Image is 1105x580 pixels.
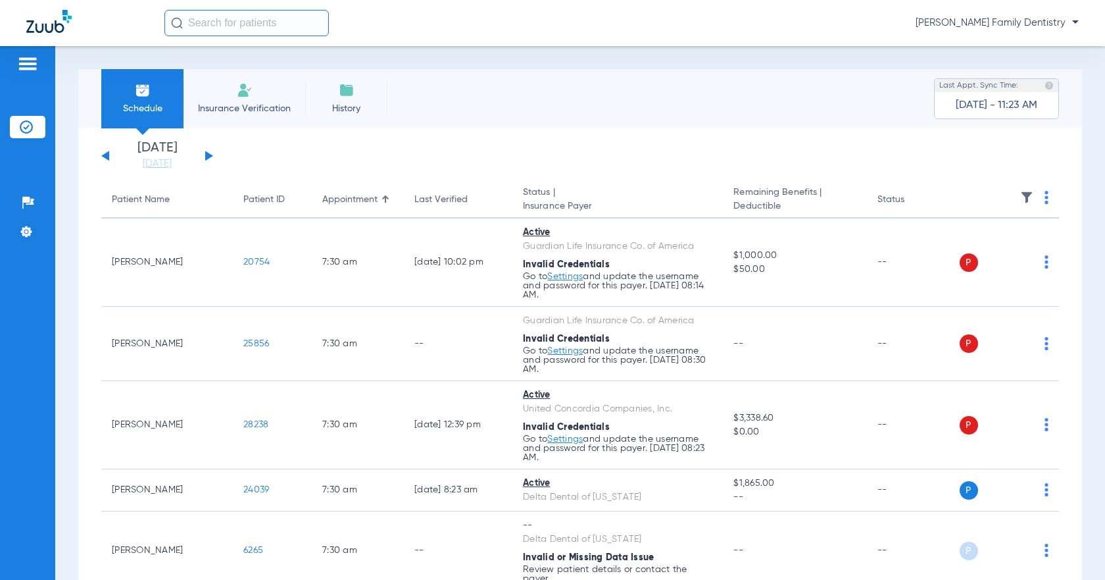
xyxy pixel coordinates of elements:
[1015,418,1028,431] img: x.svg
[733,490,856,504] span: --
[733,199,856,213] span: Deductible
[243,339,269,348] span: 25856
[322,193,378,207] div: Appointment
[523,553,654,562] span: Invalid or Missing Data Issue
[1044,337,1048,350] img: group-dot-blue.svg
[960,542,978,560] span: P
[1044,81,1054,90] img: last sync help info
[339,82,355,98] img: History
[960,253,978,272] span: P
[322,193,393,207] div: Appointment
[1044,483,1048,496] img: group-dot-blue.svg
[867,182,956,219] th: Status
[414,193,468,207] div: Last Verified
[111,102,174,115] span: Schedule
[523,226,712,240] div: Active
[118,157,197,171] a: [DATE]
[733,339,743,348] span: --
[523,477,712,490] div: Active
[523,490,712,504] div: Delta Dental of [US_STATE]
[414,193,502,207] div: Last Verified
[171,17,183,29] img: Search Icon
[404,381,512,469] td: [DATE] 12:39 PM
[523,334,610,344] span: Invalid Credentials
[118,142,197,171] li: [DATE]
[112,193,222,207] div: Patient Name
[547,272,583,281] a: Settings
[960,481,978,500] span: P
[243,193,301,207] div: Patient ID
[1020,191,1033,204] img: filter.svg
[193,102,295,115] span: Insurance Verification
[547,435,583,444] a: Settings
[960,334,978,353] span: P
[523,260,610,269] span: Invalid Credentials
[1015,483,1028,496] img: x.svg
[1015,337,1028,350] img: x.svg
[523,272,712,300] p: Go to and update the username and password for this payer. [DATE] 08:14 AM.
[512,182,723,219] th: Status |
[523,388,712,402] div: Active
[523,346,712,374] p: Go to and update the username and password for this payer. [DATE] 08:30 AM.
[733,263,856,277] span: $50.00
[733,477,856,490] span: $1,865.00
[1044,191,1048,204] img: group-dot-blue.svg
[1015,544,1028,557] img: x.svg
[733,425,856,439] span: $0.00
[523,519,712,533] div: --
[26,10,72,33] img: Zuub Logo
[243,485,269,494] span: 24039
[867,469,956,512] td: --
[523,423,610,432] span: Invalid Credentials
[939,79,1018,92] span: Last Appt. Sync Time:
[404,307,512,381] td: --
[243,420,268,429] span: 28238
[733,411,856,425] span: $3,338.60
[723,182,866,219] th: Remaining Benefits |
[101,469,233,512] td: [PERSON_NAME]
[164,10,329,36] input: Search for patients
[237,82,253,98] img: Manual Insurance Verification
[1039,517,1105,580] iframe: Chat Widget
[404,469,512,512] td: [DATE] 8:23 AM
[17,56,38,72] img: hamburger-icon
[1044,418,1048,431] img: group-dot-blue.svg
[1044,255,1048,269] img: group-dot-blue.svg
[101,219,233,307] td: [PERSON_NAME]
[312,307,404,381] td: 7:30 AM
[916,16,1079,30] span: [PERSON_NAME] Family Dentistry
[523,435,712,462] p: Go to and update the username and password for this payer. [DATE] 08:23 AM.
[312,469,404,512] td: 7:30 AM
[867,307,956,381] td: --
[956,99,1037,112] span: [DATE] - 11:23 AM
[404,219,512,307] td: [DATE] 10:02 PM
[243,546,263,555] span: 6265
[523,533,712,546] div: Delta Dental of [US_STATE]
[312,381,404,469] td: 7:30 AM
[523,199,712,213] span: Insurance Payer
[867,219,956,307] td: --
[523,402,712,416] div: United Concordia Companies, Inc.
[547,346,583,356] a: Settings
[112,193,170,207] div: Patient Name
[315,102,378,115] span: History
[1015,255,1028,269] img: x.svg
[101,381,233,469] td: [PERSON_NAME]
[733,249,856,263] span: $1,000.00
[867,381,956,469] td: --
[243,257,270,267] span: 20754
[523,240,712,253] div: Guardian Life Insurance Co. of America
[312,219,404,307] td: 7:30 AM
[960,416,978,435] span: P
[733,546,743,555] span: --
[243,193,285,207] div: Patient ID
[523,314,712,328] div: Guardian Life Insurance Co. of America
[101,307,233,381] td: [PERSON_NAME]
[135,82,151,98] img: Schedule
